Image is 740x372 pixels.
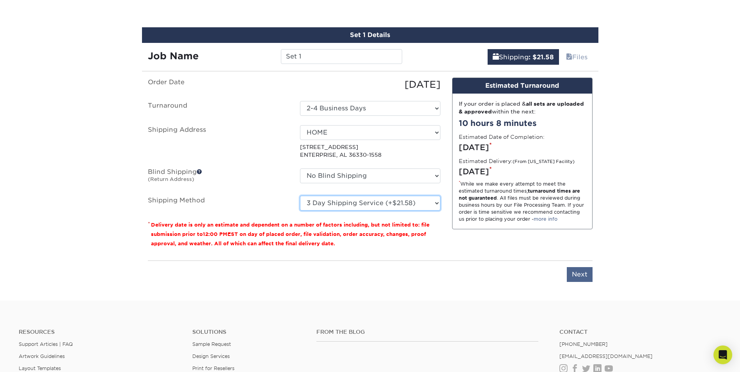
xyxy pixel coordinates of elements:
input: Enter a job name [281,49,402,64]
small: (Return Address) [148,176,194,182]
span: 12:00 PM [203,231,227,237]
label: Shipping Address [142,125,294,159]
a: Contact [559,329,721,335]
strong: turnaround times are not guaranteed [459,188,580,201]
span: files [566,53,572,61]
a: Design Services [192,353,230,359]
span: shipping [493,53,499,61]
a: [EMAIL_ADDRESS][DOMAIN_NAME] [559,353,653,359]
a: [PHONE_NUMBER] [559,341,608,347]
div: If your order is placed & within the next: [459,100,586,116]
a: Support Articles | FAQ [19,341,73,347]
h4: From the Blog [316,329,538,335]
small: Delivery date is only an estimate and dependent on a number of factors including, but not limited... [151,222,429,246]
div: Estimated Turnaround [453,78,592,94]
div: Set 1 Details [142,27,598,43]
div: [DATE] [294,78,446,92]
h4: Resources [19,329,181,335]
a: more info [534,216,557,222]
a: Layout Templates [19,365,61,371]
label: Estimated Delivery: [459,157,575,165]
input: Next [567,267,593,282]
div: Open Intercom Messenger [713,345,732,364]
a: Files [561,49,593,65]
b: : $21.58 [529,53,554,61]
label: Blind Shipping [142,168,294,186]
label: Shipping Method [142,196,294,211]
label: Turnaround [142,101,294,116]
div: 10 hours 8 minutes [459,117,586,129]
div: While we make every attempt to meet the estimated turnaround times; . All files must be reviewed ... [459,181,586,223]
a: Sample Request [192,341,231,347]
label: Order Date [142,78,294,92]
small: (From [US_STATE] Facility) [513,159,575,164]
label: Estimated Date of Completion: [459,133,545,141]
strong: Job Name [148,50,199,62]
div: [DATE] [459,166,586,177]
div: [DATE] [459,142,586,153]
p: [STREET_ADDRESS] ENTERPRISE, AL 36330-1558 [300,143,440,159]
h4: Solutions [192,329,305,335]
a: Shipping: $21.58 [488,49,559,65]
a: Print for Resellers [192,365,234,371]
a: Artwork Guidelines [19,353,65,359]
